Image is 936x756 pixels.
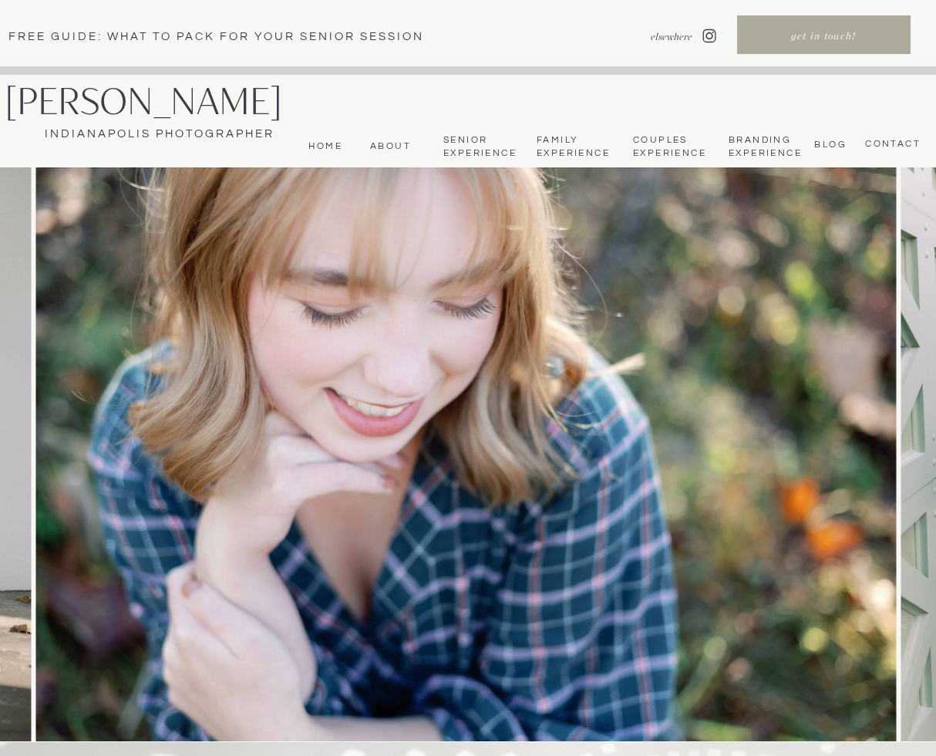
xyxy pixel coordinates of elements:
[633,134,705,160] a: Couples Experience
[729,134,799,160] nav: Branding Experience
[8,29,449,44] a: Free Guide: What To pack for your senior session
[5,82,328,122] a: [PERSON_NAME]
[365,140,411,153] a: About
[35,167,896,741] img: Photo taken by Indianapolis Photographer Monette Wagner of high school senior girl in blue plaid ...
[537,134,608,160] a: Family Experience
[810,139,847,150] a: bLog
[5,126,314,143] a: Indianapolis Photographer
[305,140,342,153] a: Home
[443,134,515,160] a: Senior Experience
[860,138,921,150] a: CONTACT
[612,30,692,44] nav: elsewhere
[729,134,799,160] a: BrandingExperience
[739,29,908,46] a: get in touch!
